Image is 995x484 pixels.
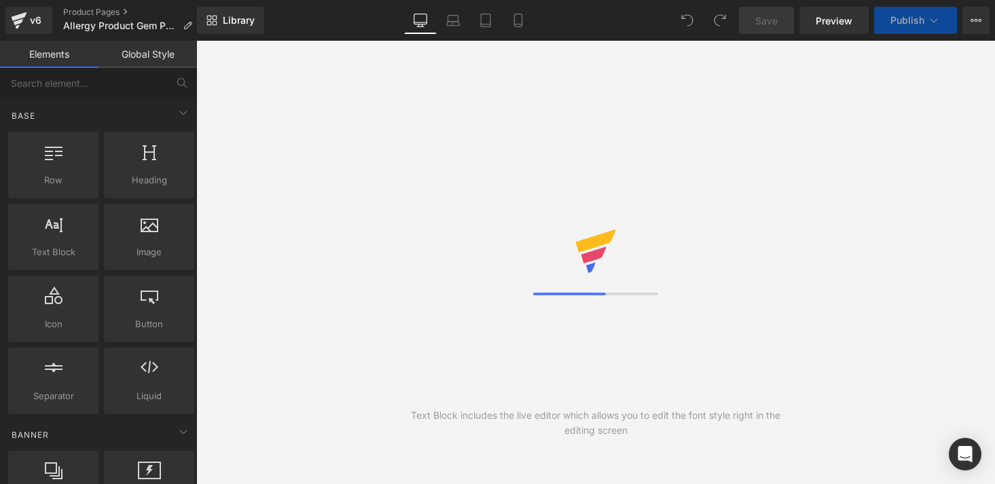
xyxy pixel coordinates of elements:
div: Open Intercom Messenger [949,438,981,470]
span: Library [223,14,255,26]
a: Desktop [404,7,437,34]
span: Text Block [12,245,94,259]
span: Image [108,245,190,259]
span: Icon [12,317,94,331]
button: Undo [674,7,701,34]
button: Publish [874,7,957,34]
a: Laptop [437,7,469,34]
a: Preview [799,7,869,34]
a: Global Style [98,41,197,68]
a: v6 [5,7,52,34]
button: More [962,7,990,34]
span: Allergy Product Gem Page [63,20,177,31]
div: Text Block includes the live editor which allows you to edit the font style right in the editing ... [396,408,795,438]
span: Liquid [108,389,190,403]
button: Redo [706,7,734,34]
span: Separator [12,389,94,403]
a: Tablet [469,7,502,34]
a: New Library [197,7,264,34]
a: Product Pages [63,7,203,18]
span: Banner [10,428,50,441]
a: Mobile [502,7,535,34]
span: Heading [108,173,190,187]
span: Base [10,109,37,122]
span: Save [755,14,778,28]
div: v6 [27,12,44,29]
span: Preview [816,14,852,28]
span: Row [12,173,94,187]
span: Button [108,317,190,331]
span: Publish [890,15,924,26]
